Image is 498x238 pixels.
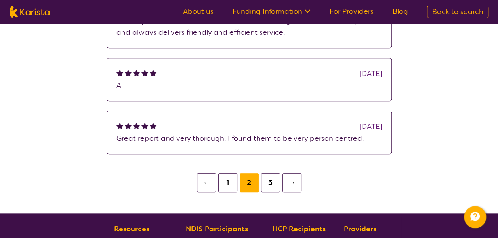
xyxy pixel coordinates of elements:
[125,69,132,76] img: fullstar
[282,173,301,192] button: →
[125,122,132,129] img: fullstar
[186,224,248,234] b: NDIS Participants
[393,7,408,16] a: Blog
[261,173,280,192] button: 3
[150,69,156,76] img: fullstar
[240,173,259,192] button: 2
[116,79,382,91] p: A
[272,224,325,234] b: HCP Recipients
[10,6,50,18] img: Karista logo
[233,7,311,16] a: Funding Information
[218,173,237,192] button: 1
[344,224,376,234] b: Providers
[114,224,149,234] b: Resources
[360,68,382,79] div: [DATE]
[116,15,382,38] p: Care Squared service has been fantastic, A**** goes above and beyond and always delivers friendly...
[150,122,156,129] img: fullstar
[330,7,374,16] a: For Providers
[360,121,382,132] div: [DATE]
[427,6,488,18] a: Back to search
[464,206,486,228] button: Channel Menu
[183,7,214,16] a: About us
[116,122,123,129] img: fullstar
[141,69,148,76] img: fullstar
[116,132,382,144] p: Great report and very thorough. I found them to be very person centred.
[141,122,148,129] img: fullstar
[197,173,216,192] button: ←
[133,69,140,76] img: fullstar
[116,69,123,76] img: fullstar
[432,7,483,17] span: Back to search
[133,122,140,129] img: fullstar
